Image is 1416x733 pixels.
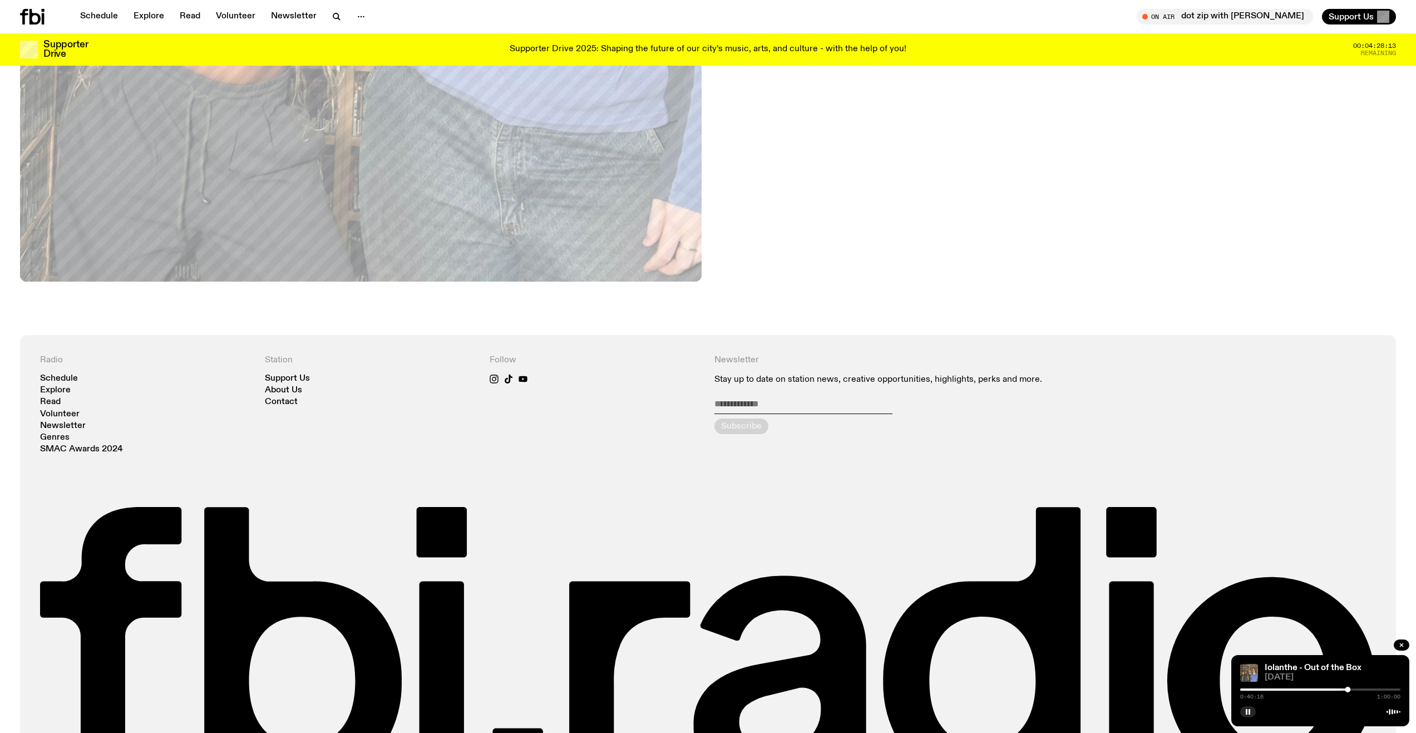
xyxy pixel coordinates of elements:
[40,410,80,419] a: Volunteer
[1377,694,1400,700] span: 1:00:00
[265,375,310,383] a: Support Us
[40,445,123,454] a: SMAC Awards 2024
[40,386,71,395] a: Explore
[73,9,125,24] a: Schedule
[265,355,476,366] h4: Station
[40,398,61,406] a: Read
[1322,9,1396,24] button: Support Us
[40,355,251,366] h4: Radio
[43,40,88,59] h3: Supporter Drive
[265,386,302,395] a: About Us
[40,375,78,383] a: Schedule
[490,355,701,366] h4: Follow
[510,45,906,55] p: Supporter Drive 2025: Shaping the future of our city’s music, arts, and culture - with the help o...
[1137,9,1313,24] button: On Airdot zip with [PERSON_NAME]
[265,398,298,406] a: Contact
[40,422,86,430] a: Newsletter
[1353,43,1396,49] span: 00:04:28:13
[209,9,262,24] a: Volunteer
[714,419,768,434] button: Subscribe
[264,9,323,24] a: Newsletter
[1329,12,1374,22] span: Support Us
[1265,673,1400,682] span: [DATE]
[1240,664,1258,682] img: Kate and Iolanthe pose together in the music library.
[1265,663,1361,672] a: Iolanthe - Out of the Box
[714,355,1151,366] h4: Newsletter
[714,375,1151,385] p: Stay up to date on station news, creative opportunities, highlights, perks and more.
[173,9,207,24] a: Read
[127,9,171,24] a: Explore
[40,434,70,442] a: Genres
[1361,50,1396,56] span: Remaining
[1240,694,1264,700] span: 0:40:16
